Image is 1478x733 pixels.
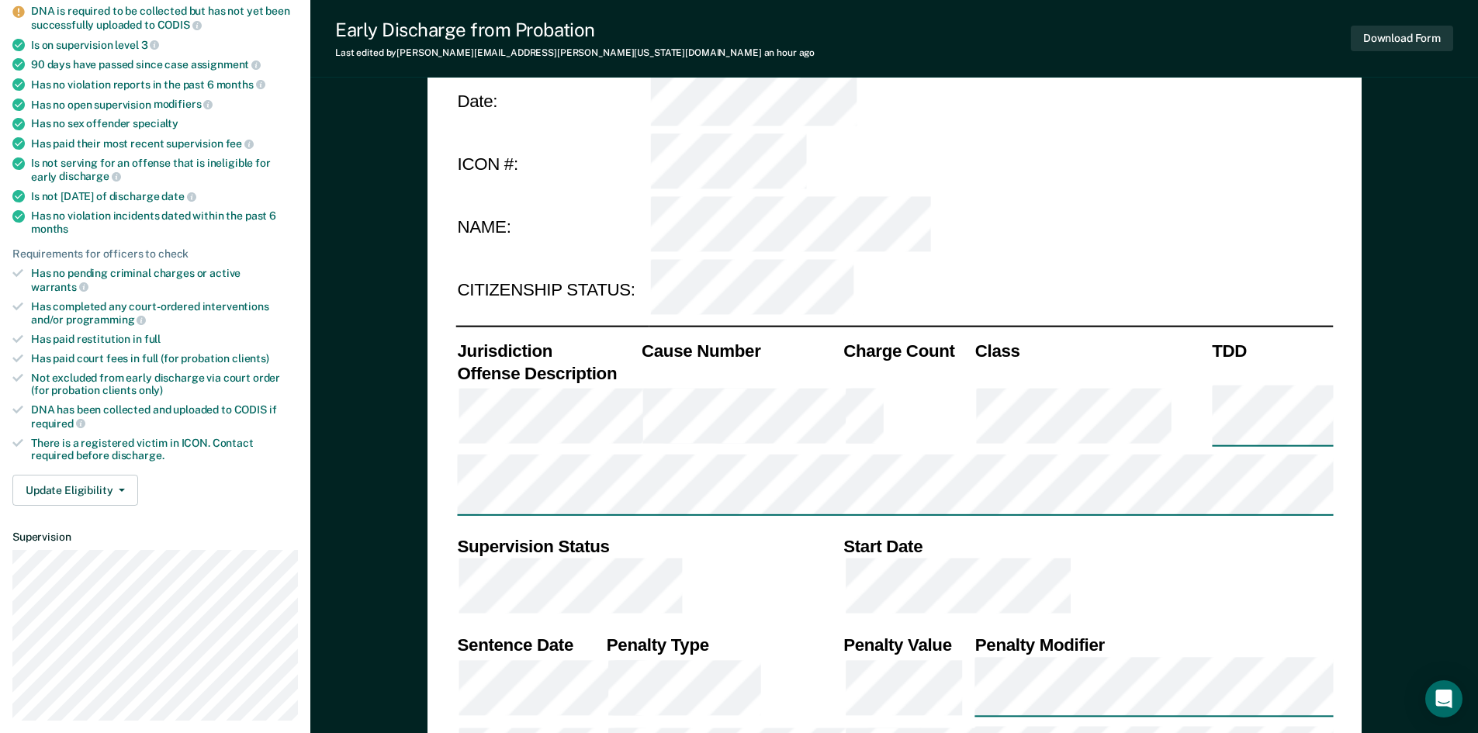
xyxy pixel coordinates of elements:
[639,339,841,361] th: Cause Number
[31,98,298,112] div: Has no open supervision
[455,633,604,655] th: Sentence Date
[455,534,842,557] th: Supervision Status
[31,372,298,398] div: Not excluded from early discharge via court order (for probation clients
[31,437,298,463] div: There is a registered victim in ICON. Contact required before
[455,195,649,259] td: NAME:
[1351,26,1453,51] button: Download Form
[31,352,298,365] div: Has paid court fees in full (for probation
[764,47,815,58] span: an hour ago
[604,633,841,655] th: Penalty Type
[144,333,161,345] span: full
[455,67,649,132] td: Date:
[455,259,649,323] td: CITIZENSHIP STATUS:
[59,170,121,182] span: discharge
[31,333,298,346] div: Has paid restitution in
[31,5,298,31] div: DNA is required to be collected but has not yet been successfully uploaded to CODIS
[842,534,1333,557] th: Start Date
[141,39,160,51] span: 3
[973,633,1333,655] th: Penalty Modifier
[31,417,85,430] span: required
[31,137,298,150] div: Has paid their most recent supervision
[31,223,68,235] span: months
[335,19,815,41] div: Early Discharge from Probation
[31,209,298,236] div: Has no violation incidents dated within the past 6
[31,189,298,203] div: Is not [DATE] of discharge
[455,132,649,195] td: ICON #:
[161,190,196,202] span: date
[12,247,298,261] div: Requirements for officers to check
[232,352,269,365] span: clients)
[133,117,178,130] span: specialty
[226,137,254,150] span: fee
[31,78,298,92] div: Has no violation reports in the past 6
[139,384,163,396] span: only)
[1210,339,1333,361] th: TDD
[455,361,640,384] th: Offense Description
[31,300,298,327] div: Has completed any court-ordered interventions and/or
[31,281,88,293] span: warrants
[31,57,298,71] div: 90 days have passed since case
[12,531,298,544] dt: Supervision
[842,339,974,361] th: Charge Count
[216,78,265,91] span: months
[31,403,298,430] div: DNA has been collected and uploaded to CODIS if
[154,98,213,110] span: modifiers
[335,47,815,58] div: Last edited by [PERSON_NAME][EMAIL_ADDRESS][PERSON_NAME][US_STATE][DOMAIN_NAME]
[31,38,298,52] div: Is on supervision level
[842,633,974,655] th: Penalty Value
[191,58,261,71] span: assignment
[12,475,138,506] button: Update Eligibility
[455,339,640,361] th: Jurisdiction
[31,117,298,130] div: Has no sex offender
[112,449,164,462] span: discharge.
[31,267,298,293] div: Has no pending criminal charges or active
[973,339,1210,361] th: Class
[1425,680,1462,717] div: Open Intercom Messenger
[31,157,298,183] div: Is not serving for an offense that is ineligible for early
[66,313,146,326] span: programming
